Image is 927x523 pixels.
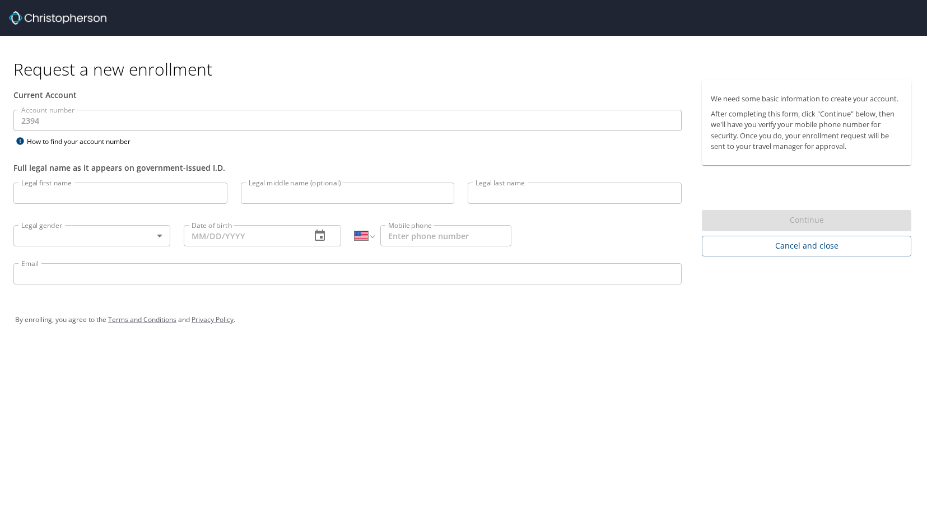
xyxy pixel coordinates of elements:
a: Terms and Conditions [108,315,176,324]
input: MM/DD/YYYY [184,225,301,246]
div: Full legal name as it appears on government-issued I.D. [13,162,682,174]
div: Current Account [13,89,682,101]
input: Enter phone number [380,225,511,246]
p: After completing this form, click "Continue" below, then we'll have you verify your mobile phone ... [711,109,902,152]
a: Privacy Policy [192,315,234,324]
p: We need some basic information to create your account. [711,94,902,104]
div: How to find your account number [13,134,153,148]
div: ​ [13,225,170,246]
span: Cancel and close [711,239,902,253]
img: cbt logo [9,11,106,25]
button: Cancel and close [702,236,911,256]
div: By enrolling, you agree to the and . [15,306,912,334]
h1: Request a new enrollment [13,58,920,80]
